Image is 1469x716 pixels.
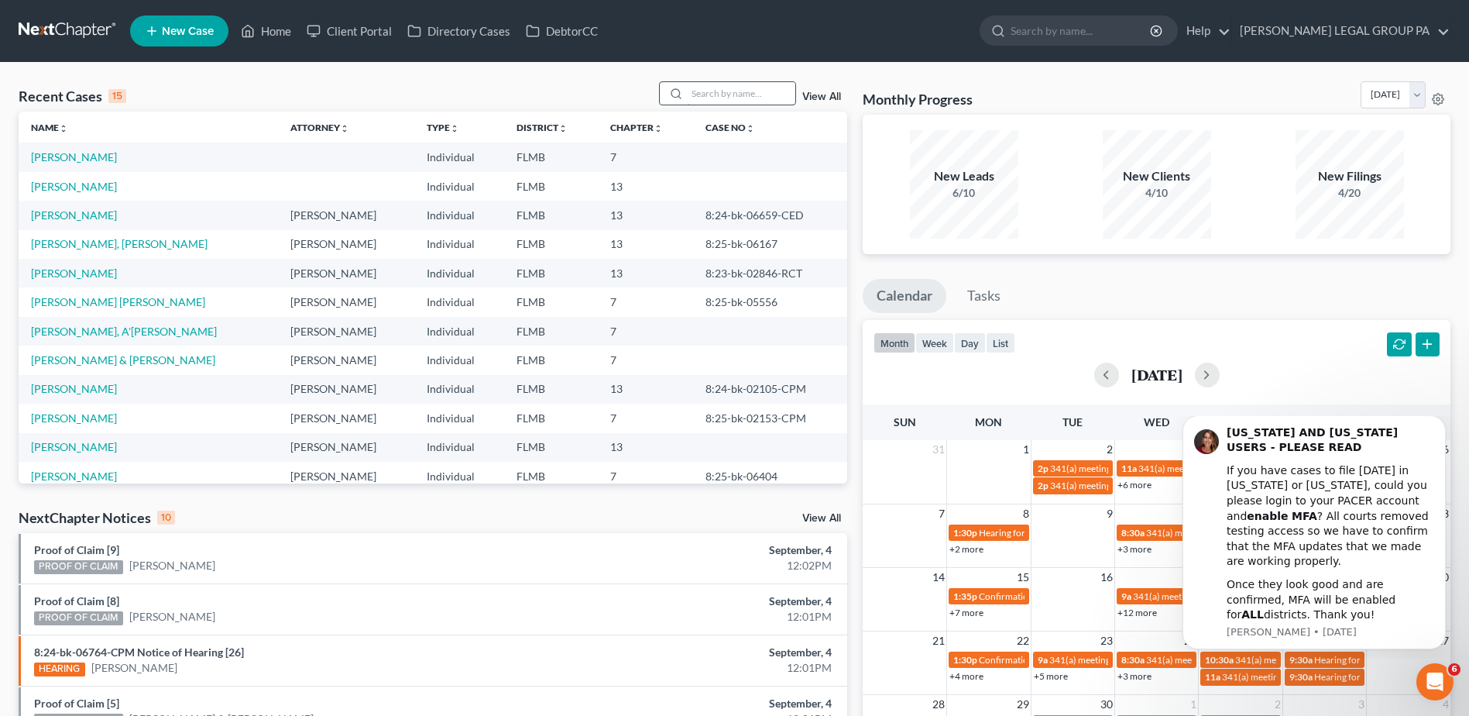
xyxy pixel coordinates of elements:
[1121,463,1137,474] span: 11a
[1050,480,1282,491] span: 341(a) meeting for [PERSON_NAME] & [PERSON_NAME]
[598,404,693,432] td: 7
[1038,480,1049,491] span: 2p
[1015,568,1031,587] span: 15
[910,167,1018,185] div: New Leads
[1205,654,1234,666] span: 10:30a
[504,201,598,229] td: FLMB
[278,346,414,374] td: [PERSON_NAME]
[1296,185,1404,201] div: 4/20
[1448,663,1460,676] span: 6
[31,411,117,425] a: [PERSON_NAME]
[414,346,504,374] td: Individual
[1138,463,1370,474] span: 341(a) meeting for [PERSON_NAME] & [PERSON_NAME]
[504,375,598,404] td: FLMB
[1416,663,1454,701] iframe: Intercom live chat
[31,382,117,395] a: [PERSON_NAME]
[31,470,117,483] a: [PERSON_NAME]
[290,122,349,133] a: Attorneyunfold_more
[1105,504,1114,523] span: 9
[129,609,215,625] a: [PERSON_NAME]
[598,433,693,462] td: 13
[949,543,983,555] a: +2 more
[35,13,60,38] img: Profile image for Katie
[504,317,598,346] td: FLMB
[414,201,504,229] td: Individual
[1015,632,1031,650] span: 22
[1117,607,1157,618] a: +12 more
[1121,654,1145,666] span: 8:30a
[1159,416,1469,659] iframe: Intercom notifications message
[953,279,1014,313] a: Tasks
[1144,415,1169,429] span: Wed
[610,122,663,133] a: Chapterunfold_more
[1103,167,1211,185] div: New Clients
[576,594,832,609] div: September, 4
[1062,415,1083,429] span: Tue
[414,172,504,201] td: Individual
[19,87,126,105] div: Recent Cases
[1296,167,1404,185] div: New Filings
[979,590,1238,602] span: Confirmation Hearing for [PERSON_NAME] & [PERSON_NAME]
[504,230,598,259] td: FLMB
[31,180,117,193] a: [PERSON_NAME]
[278,287,414,316] td: [PERSON_NAME]
[34,543,119,556] a: Proof of Claim [9]
[1015,695,1031,714] span: 29
[598,462,693,491] td: 7
[894,415,916,429] span: Sun
[278,404,414,432] td: [PERSON_NAME]
[1289,654,1313,666] span: 9:30a
[949,670,983,682] a: +4 more
[598,287,693,316] td: 7
[1222,671,1371,683] span: 341(a) meeting for [PERSON_NAME]
[576,696,832,711] div: September, 4
[937,504,946,523] span: 7
[31,150,117,164] a: [PERSON_NAME]
[598,143,693,171] td: 7
[986,332,1015,353] button: list
[1117,670,1152,682] a: +3 more
[278,433,414,462] td: [PERSON_NAME]
[598,230,693,259] td: 13
[1205,671,1220,683] span: 11a
[31,440,117,453] a: [PERSON_NAME]
[517,122,568,133] a: Districtunfold_more
[693,375,848,404] td: 8:24-bk-02105-CPM
[576,558,832,573] div: 12:02PM
[954,332,986,353] button: day
[1357,695,1366,714] span: 3
[598,201,693,229] td: 13
[693,404,848,432] td: 8:25-bk-02153-CPM
[414,259,504,287] td: Individual
[1049,654,1199,666] span: 341(a) meeting for [PERSON_NAME]
[953,527,977,539] span: 1:30p
[88,94,129,106] b: enable
[1230,415,1252,429] span: Thu
[654,124,663,133] i: unfold_more
[59,124,68,133] i: unfold_more
[1117,479,1152,491] a: +6 more
[31,237,208,250] a: [PERSON_NAME], [PERSON_NAME]
[931,440,946,459] span: 31
[414,375,504,404] td: Individual
[874,332,915,353] button: month
[31,325,217,338] a: [PERSON_NAME], A'[PERSON_NAME]
[1133,590,1364,602] span: 341(a) meeting for [PERSON_NAME] & [PERSON_NAME]
[31,122,68,133] a: Nameunfold_more
[576,660,832,676] div: 12:01PM
[598,375,693,404] td: 13
[802,91,841,102] a: View All
[278,259,414,287] td: [PERSON_NAME]
[400,17,518,45] a: Directory Cases
[975,415,1002,429] span: Mon
[1289,671,1313,683] span: 9:30a
[67,161,275,207] div: Once they look good and are confirmed, MFA will be enabled for districts. Thank you!
[1316,415,1333,429] span: Fri
[598,172,693,201] td: 13
[414,433,504,462] td: Individual
[278,230,414,259] td: [PERSON_NAME]
[34,560,123,574] div: PROOF OF CLAIM
[299,17,400,45] a: Client Portal
[278,462,414,491] td: [PERSON_NAME]
[979,654,1237,666] span: Confirmation hearing for [PERSON_NAME] & [PERSON_NAME]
